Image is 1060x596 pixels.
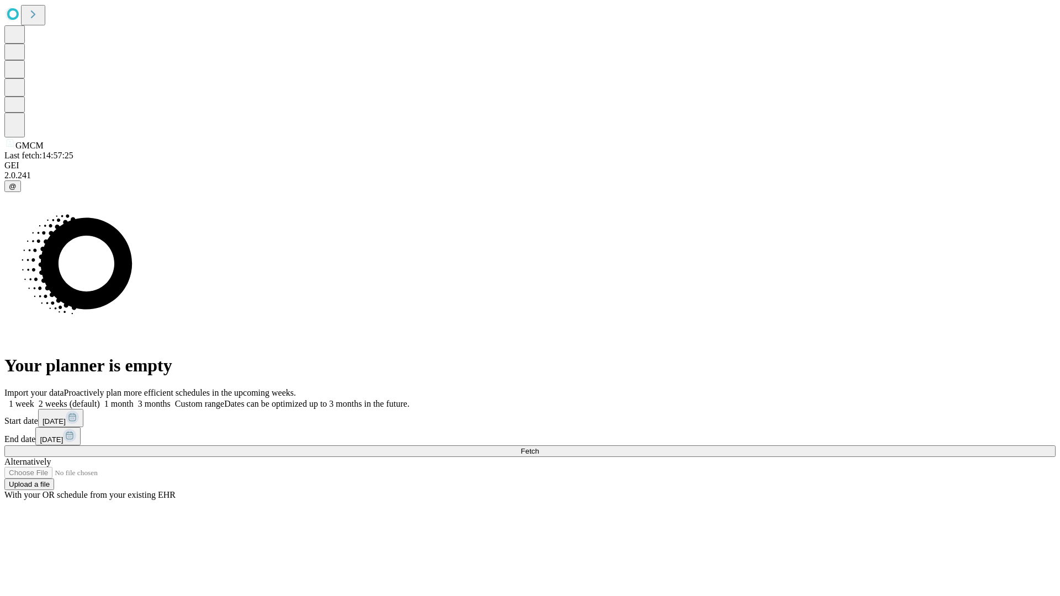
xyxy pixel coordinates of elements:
[4,171,1056,180] div: 2.0.241
[43,417,66,425] span: [DATE]
[4,409,1056,427] div: Start date
[9,399,34,408] span: 1 week
[4,355,1056,376] h1: Your planner is empty
[64,388,296,397] span: Proactively plan more efficient schedules in the upcoming weeks.
[138,399,171,408] span: 3 months
[104,399,134,408] span: 1 month
[4,478,54,490] button: Upload a file
[39,399,100,408] span: 2 weeks (default)
[175,399,224,408] span: Custom range
[4,151,73,160] span: Last fetch: 14:57:25
[4,490,176,499] span: With your OR schedule from your existing EHR
[4,388,64,397] span: Import your data
[15,141,44,150] span: GMCM
[4,180,21,192] button: @
[224,399,409,408] span: Dates can be optimized up to 3 months in the future.
[38,409,83,427] button: [DATE]
[4,161,1056,171] div: GEI
[521,447,539,455] span: Fetch
[4,445,1056,457] button: Fetch
[35,427,81,445] button: [DATE]
[9,182,17,190] span: @
[40,435,63,444] span: [DATE]
[4,457,51,466] span: Alternatively
[4,427,1056,445] div: End date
